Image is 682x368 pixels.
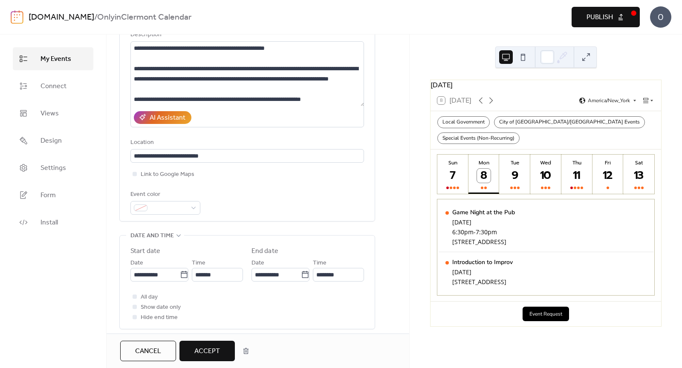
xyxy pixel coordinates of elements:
span: Install [40,218,58,228]
div: Local Government [437,116,490,128]
span: 7:30pm [476,228,497,236]
button: Accept [179,341,235,361]
div: O [650,6,671,28]
div: [DATE] [452,218,515,226]
div: Wed [533,159,559,167]
div: Game Night at the Pub [452,208,515,216]
div: Sat [626,159,652,167]
button: Thu11 [561,155,592,194]
div: Event color [130,190,199,200]
button: Fri12 [592,155,624,194]
span: Design [40,136,62,146]
span: Settings [40,163,66,173]
div: 7 [446,169,460,183]
div: [STREET_ADDRESS] [452,278,513,286]
div: 10 [539,169,553,183]
div: Mon [471,159,497,167]
a: Install [13,211,93,234]
span: Date [130,258,143,268]
div: Sun [440,159,466,167]
span: Show date only [141,302,181,313]
span: America/New_York [588,98,630,103]
div: Fri [595,159,621,167]
div: 11 [570,169,584,183]
span: Link to Google Maps [141,170,194,180]
button: Tue9 [499,155,530,194]
div: Tue [502,159,528,167]
span: Publish [587,12,613,23]
div: End date [251,246,278,256]
div: Special Events (Non-Recurring) [437,132,520,144]
span: Hide end time [141,313,178,323]
div: City of [GEOGRAPHIC_DATA]/[GEOGRAPHIC_DATA] Events [494,116,645,128]
button: Event Request [523,307,569,321]
span: Date and time [130,231,174,241]
a: Form [13,184,93,207]
button: Sun7 [437,155,468,194]
span: Cancel [135,346,161,356]
a: My Events [13,47,93,70]
div: Start date [130,246,160,256]
span: Accept [194,346,220,356]
button: AI Assistant [134,111,191,124]
div: 9 [508,169,522,183]
span: Views [40,109,59,119]
div: 12 [601,169,615,183]
a: [DOMAIN_NAME] [29,9,94,26]
button: Wed10 [530,155,561,194]
div: 8 [477,169,491,183]
button: Cancel [120,341,176,361]
div: Introduction to Improv [452,258,513,266]
button: Sat13 [623,155,654,194]
img: logo [11,10,23,24]
div: 13 [632,169,646,183]
a: Views [13,102,93,125]
b: / [94,9,97,26]
span: All day [141,292,158,302]
div: Description [130,30,362,40]
div: Location [130,138,362,148]
a: Settings [13,156,93,179]
button: Mon8 [468,155,500,194]
b: OnlyinClermont Calendar [97,9,191,26]
a: Connect [13,75,93,98]
div: Thu [564,159,590,167]
span: Form [40,190,56,201]
button: Publish [572,7,640,27]
span: Date [251,258,264,268]
div: AI Assistant [150,113,185,123]
span: Time [192,258,205,268]
div: [DATE] [431,80,661,90]
span: Time [313,258,327,268]
span: - [474,228,476,236]
div: [DATE] [452,268,513,276]
span: 6:30pm [452,228,474,236]
a: Design [13,129,93,152]
span: My Events [40,54,71,64]
div: [STREET_ADDRESS] [452,238,515,246]
span: Connect [40,81,66,92]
